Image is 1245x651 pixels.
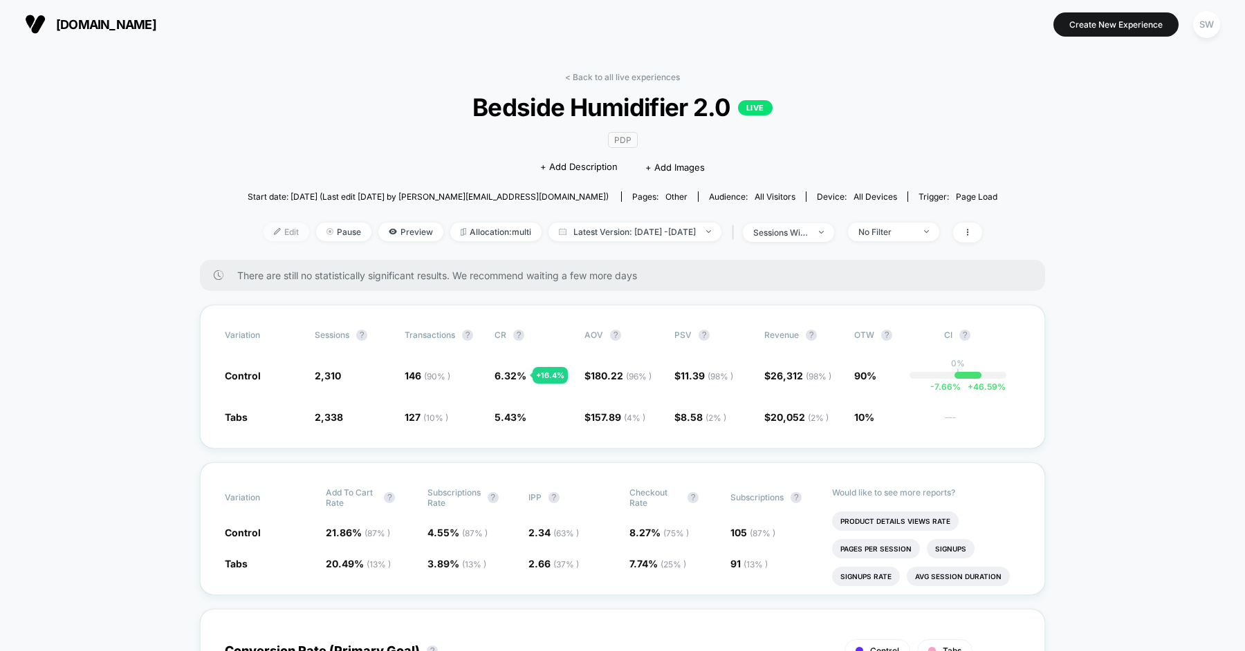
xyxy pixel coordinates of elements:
[699,330,710,341] button: ?
[832,487,1021,498] p: Would like to see more reports?
[819,231,824,234] img: end
[1193,11,1220,38] div: SW
[663,528,689,538] span: ( 75 % )
[495,411,526,423] span: 5.43 %
[854,191,897,202] span: all devices
[356,330,367,341] button: ?
[744,559,768,569] span: ( 13 % )
[930,381,961,392] span: -7.66 %
[927,539,975,558] li: Signups
[771,370,831,381] span: 26,312
[632,191,688,202] div: Pages:
[832,539,920,558] li: Pages Per Session
[553,559,579,569] span: ( 37 % )
[968,381,973,392] span: +
[956,191,997,202] span: Page Load
[513,330,524,341] button: ?
[285,93,959,122] span: Bedside Humidifier 2.0
[450,223,542,241] span: Allocation: multi
[944,413,1020,424] span: ---
[584,411,645,423] span: $
[461,228,466,236] img: rebalance
[674,330,692,340] span: PSV
[264,223,309,241] span: Edit
[951,358,965,368] p: 0%
[427,487,481,508] span: Subscriptions Rate
[750,528,775,538] span: ( 87 % )
[688,492,699,503] button: ?
[764,330,799,340] span: Revenue
[559,228,566,235] img: calendar
[705,413,726,423] span: ( 2 % )
[854,411,874,423] span: 10%
[405,411,448,423] span: 127
[427,527,488,538] span: 4.55 %
[755,191,795,202] span: All Visitors
[584,330,603,340] span: AOV
[316,223,371,241] span: Pause
[661,559,686,569] span: ( 25 % )
[730,492,784,502] span: Subscriptions
[1053,12,1179,37] button: Create New Experience
[674,411,726,423] span: $
[528,492,542,502] span: IPP
[629,487,681,508] span: Checkout Rate
[462,330,473,341] button: ?
[832,511,959,531] li: Product Details Views Rate
[423,413,448,423] span: ( 10 % )
[665,191,688,202] span: other
[771,411,829,423] span: 20,052
[919,191,997,202] div: Trigger:
[462,528,488,538] span: ( 87 % )
[248,191,609,202] span: Start date: [DATE] (Last edit [DATE] by [PERSON_NAME][EMAIL_ADDRESS][DOMAIN_NAME])
[326,527,390,538] span: 21.86 %
[1189,10,1224,39] button: SW
[629,558,686,569] span: 7.74 %
[957,368,959,379] p: |
[808,413,829,423] span: ( 2 % )
[681,370,733,381] span: 11.39
[565,72,680,82] a: < Back to all live experiences
[728,223,743,243] span: |
[806,191,907,202] span: Device:
[405,370,450,381] span: 146
[495,370,526,381] span: 6.32 %
[764,411,829,423] span: $
[225,527,261,538] span: Control
[274,228,281,235] img: edit
[907,567,1010,586] li: Avg Session Duration
[540,160,618,174] span: + Add Description
[753,227,809,238] div: sessions with impression
[315,411,343,423] span: 2,338
[764,370,831,381] span: $
[738,100,773,115] p: LIVE
[730,558,768,569] span: 91
[237,270,1017,281] span: There are still no statistically significant results. We recommend waiting a few more days
[624,413,645,423] span: ( 4 % )
[365,528,390,538] span: ( 87 % )
[730,527,775,538] span: 105
[626,371,652,381] span: ( 96 % )
[706,230,711,233] img: end
[378,223,443,241] span: Preview
[645,162,705,173] span: + Add Images
[854,370,876,381] span: 90%
[674,370,733,381] span: $
[791,492,802,503] button: ?
[584,370,652,381] span: $
[608,132,638,148] span: PDP
[225,411,248,423] span: Tabs
[528,558,579,569] span: 2.66
[21,13,160,35] button: [DOMAIN_NAME]
[225,487,301,508] span: Variation
[881,330,892,341] button: ?
[495,330,506,340] span: CR
[405,330,455,340] span: Transactions
[858,227,914,237] div: No Filter
[326,558,391,569] span: 20.49 %
[832,567,900,586] li: Signups Rate
[424,371,450,381] span: ( 90 % )
[225,558,248,569] span: Tabs
[806,330,817,341] button: ?
[961,381,1006,392] span: 46.59 %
